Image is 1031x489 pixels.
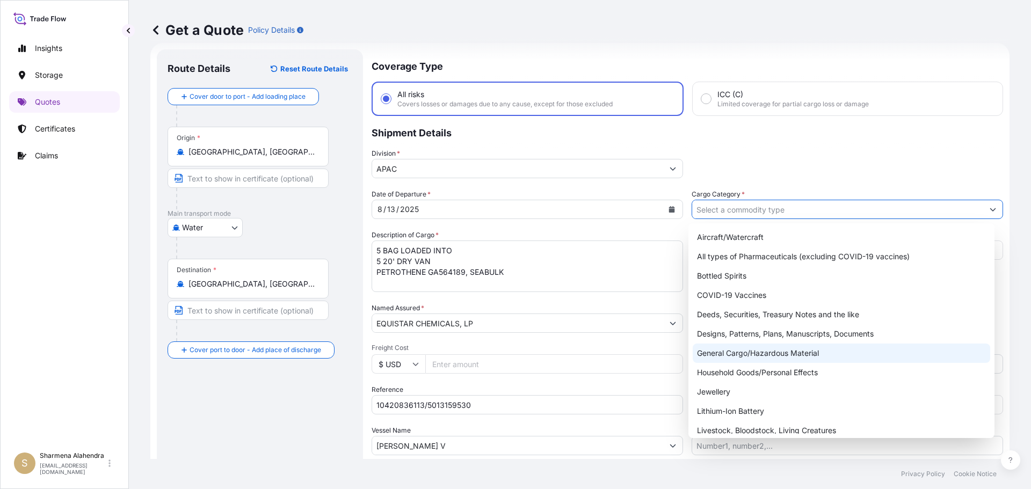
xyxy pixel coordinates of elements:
[386,203,396,216] div: day,
[693,382,991,402] div: Jewellery
[168,209,352,218] p: Main transport mode
[983,200,1003,219] button: Show suggestions
[168,169,329,188] input: Text to appear on certificate
[177,134,200,142] div: Origin
[901,470,945,478] p: Privacy Policy
[372,148,400,159] label: Division
[372,303,424,313] label: Named Assured
[425,354,683,374] input: Enter amount
[693,286,991,305] div: COVID-19 Vaccines
[717,89,743,100] span: ICC (C)
[182,222,203,233] span: Water
[188,279,315,289] input: Destination
[372,49,1003,82] p: Coverage Type
[397,100,613,108] span: Covers losses or damages due to any cause, except for those excluded
[376,203,383,216] div: month,
[372,436,663,455] input: Type to search vessel name or IMO
[150,21,244,39] p: Get a Quote
[396,203,399,216] div: /
[693,324,991,344] div: Designs, Patterns, Plans, Manuscripts, Documents
[40,451,106,460] p: Sharmena Alahendra
[692,436,1003,455] input: Number1, number2,...
[399,203,420,216] div: year,
[372,384,403,395] label: Reference
[248,25,295,35] p: Policy Details
[663,436,683,455] button: Show suggestions
[372,116,1003,148] p: Shipment Details
[35,70,63,81] p: Storage
[717,100,869,108] span: Limited coverage for partial cargo loss or damage
[35,97,60,107] p: Quotes
[35,150,58,161] p: Claims
[693,344,991,363] div: General Cargo/Hazardous Material
[954,470,997,478] p: Cookie Notice
[692,200,983,219] input: Select a commodity type
[693,421,991,440] div: Livestock, Bloodstock, Living Creatures
[35,43,62,54] p: Insights
[40,462,106,475] p: [EMAIL_ADDRESS][DOMAIN_NAME]
[693,247,991,266] div: All types of Pharmaceuticals (excluding COVID-19 vaccines)
[693,363,991,382] div: Household Goods/Personal Effects
[177,266,216,274] div: Destination
[280,63,348,74] p: Reset Route Details
[168,301,329,320] input: Text to appear on certificate
[663,201,680,218] button: Calendar
[693,228,991,247] div: Aircraft/Watercraft
[190,345,321,355] span: Cover port to door - Add place of discharge
[692,189,745,200] label: Cargo Category
[35,123,75,134] p: Certificates
[190,91,306,102] span: Cover door to port - Add loading place
[693,305,991,324] div: Deeds, Securities, Treasury Notes and the like
[693,266,991,286] div: Bottled Spirits
[168,62,230,75] p: Route Details
[383,203,386,216] div: /
[188,147,315,157] input: Origin
[372,313,663,333] input: Full name
[21,458,28,469] span: S
[372,425,411,436] label: Vessel Name
[372,344,683,352] span: Freight Cost
[372,189,431,200] span: Date of Departure
[372,395,683,414] input: Your internal reference
[372,230,439,240] label: Description of Cargo
[663,313,683,333] button: Show suggestions
[397,89,424,100] span: All risks
[663,159,683,178] button: Show suggestions
[168,218,243,237] button: Select transport
[693,402,991,421] div: Lithium-Ion Battery
[372,159,663,178] input: Type to search division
